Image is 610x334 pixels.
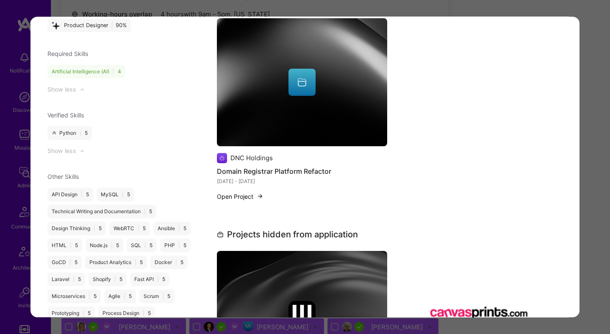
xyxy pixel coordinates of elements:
span: | [114,276,116,283]
span: | [124,293,125,300]
span: | [175,259,177,266]
div: Agile 5 [104,290,136,303]
span: | [144,242,146,249]
img: arrow-right [257,193,263,200]
div: Laravel 5 [47,273,85,287]
span: | [69,259,71,266]
div: Show less [47,86,76,94]
i: icon ATeamGray [52,131,57,136]
div: Projects hidden from application [217,228,358,241]
i: icon StarsPurple [52,22,60,30]
span: | [162,293,164,300]
div: DNC Holdings [230,154,273,163]
span: | [178,242,180,249]
div: Show less [47,147,76,156]
div: Python 5 [47,127,92,140]
span: | [144,209,146,215]
span: | [70,242,72,249]
div: PHP 5 [160,239,191,253]
span: | [138,225,139,232]
div: Ansible 5 [153,222,191,236]
span: | [178,225,180,232]
div: modal [30,17,579,317]
div: Product Analytics 5 [85,256,147,270]
div: Process Design 5 [98,307,155,320]
span: | [73,276,75,283]
h4: Domain Registrar Platform Refactor [217,166,387,177]
img: Company logo [217,153,227,163]
div: Product Designer 90% [47,19,131,33]
span: Other Skills [47,173,79,181]
img: Company logo [288,301,316,328]
div: MySQL 5 [97,188,134,202]
div: Fast API 5 [130,273,169,287]
div: Artificial Intelligence (AI) 4 [47,65,125,79]
div: HTML 5 [47,239,82,253]
div: WebRTC 5 [109,222,150,236]
span: | [122,192,124,198]
div: Design Thinking 5 [47,222,106,236]
span: | [80,130,81,137]
span: Required Skills [47,50,88,58]
span: Verified Skills [47,112,84,119]
div: Prototyping 5 [47,307,95,320]
button: Open Project [217,192,263,201]
span: | [81,192,83,198]
span: | [94,225,95,232]
div: Technical Writing and Documentation 5 [47,205,156,219]
div: SQL 5 [127,239,157,253]
div: API Design 5 [47,188,93,202]
div: [DATE] - [DATE] [217,177,387,186]
div: Docker 5 [150,256,188,270]
span: | [113,69,114,75]
div: Microservices 5 [47,290,101,303]
img: cover [217,19,387,147]
span: | [143,310,144,317]
span: | [89,293,90,300]
div: Node.js 5 [86,239,123,253]
div: Scrum 5 [139,290,175,303]
span: | [83,310,84,317]
span: | [135,259,136,266]
span: | [111,242,113,249]
div: Shopify 5 [89,273,127,287]
div: GoCD 5 [47,256,82,270]
span: | [157,276,159,283]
